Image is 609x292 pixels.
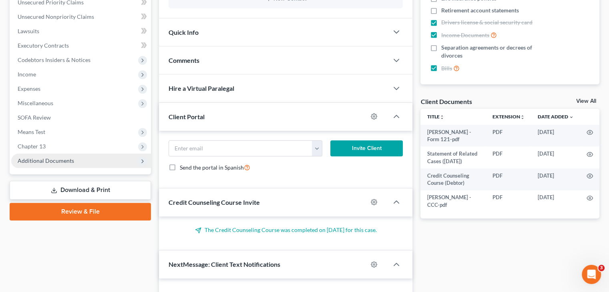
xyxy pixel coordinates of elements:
span: Hire a Virtual Paralegal [169,84,234,92]
span: 3 [598,265,605,271]
span: Additional Documents [18,157,74,164]
a: Download & Print [10,181,151,200]
i: unfold_more [520,115,525,120]
span: Credit Counseling Course Invite [169,198,260,206]
i: expand_more [569,115,574,120]
td: [PERSON_NAME] - Form 121-pdf [420,125,486,147]
a: Extensionunfold_more [492,114,525,120]
a: Lawsuits [11,24,151,38]
span: Separation agreements or decrees of divorces [441,44,548,60]
td: [DATE] [531,146,580,168]
a: Review & File [10,203,151,220]
a: Titleunfold_more [427,114,444,120]
span: Bills [441,64,452,72]
td: PDF [486,168,531,190]
td: Credit Counseling Course (Debtor) [420,168,486,190]
p: The Credit Counseling Course was completed on [DATE] for this case. [169,226,403,234]
td: [PERSON_NAME] - CCC-pdf [420,190,486,212]
span: SOFA Review [18,114,51,121]
a: SOFA Review [11,110,151,125]
iframe: Intercom live chat [582,265,601,284]
a: Executory Contracts [11,38,151,53]
span: Miscellaneous [18,100,53,106]
a: Unsecured Nonpriority Claims [11,10,151,24]
span: Income [18,71,36,78]
span: Drivers license & social security card [441,18,533,26]
span: Chapter 13 [18,143,46,150]
button: Invite Client [330,140,403,156]
span: Comments [169,56,199,64]
span: Send the portal in Spanish [180,164,244,171]
td: Statement of Related Cases ([DATE]) [420,146,486,168]
span: Lawsuits [18,28,39,34]
td: [DATE] [531,190,580,212]
td: PDF [486,146,531,168]
span: Means Test [18,128,45,135]
td: [DATE] [531,125,580,147]
span: NextMessage: Client Text Notifications [169,260,280,268]
td: PDF [486,125,531,147]
span: Retirement account statements [441,6,519,14]
span: Income Documents [441,31,489,39]
span: Codebtors Insiders & Notices [18,56,90,63]
i: unfold_more [439,115,444,120]
span: Unsecured Nonpriority Claims [18,13,94,20]
td: PDF [486,190,531,212]
a: Date Added expand_more [538,114,574,120]
span: Client Portal [169,113,205,120]
a: View All [576,98,596,104]
span: Quick Info [169,28,199,36]
span: Executory Contracts [18,42,69,49]
div: Client Documents [420,97,472,106]
span: Expenses [18,85,40,92]
td: [DATE] [531,168,580,190]
input: Enter email [169,141,312,156]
